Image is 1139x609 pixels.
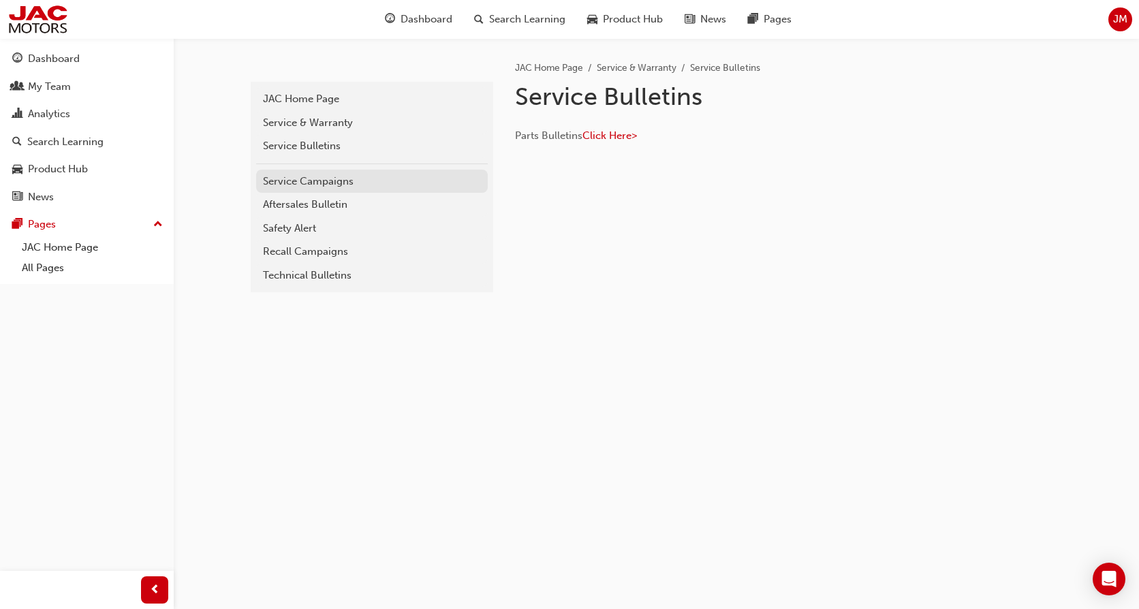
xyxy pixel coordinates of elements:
[263,138,481,154] div: Service Bulletins
[5,212,168,237] button: Pages
[263,244,481,260] div: Recall Campaigns
[1113,12,1127,27] span: JM
[28,51,80,67] div: Dashboard
[5,101,168,127] a: Analytics
[150,582,160,599] span: prev-icon
[263,91,481,107] div: JAC Home Page
[28,217,56,232] div: Pages
[576,5,674,33] a: car-iconProduct Hub
[256,240,488,264] a: Recall Campaigns
[12,81,22,93] span: people-icon
[256,264,488,287] a: Technical Bulletins
[5,44,168,212] button: DashboardMy TeamAnalyticsSearch LearningProduct HubNews
[515,82,962,112] h1: Service Bulletins
[256,111,488,135] a: Service & Warranty
[12,53,22,65] span: guage-icon
[28,106,70,122] div: Analytics
[700,12,726,27] span: News
[5,74,168,99] a: My Team
[28,161,88,177] div: Product Hub
[674,5,737,33] a: news-iconNews
[685,11,695,28] span: news-icon
[153,216,163,234] span: up-icon
[263,115,481,131] div: Service & Warranty
[12,219,22,231] span: pages-icon
[16,257,168,279] a: All Pages
[764,12,792,27] span: Pages
[582,129,637,142] a: Click Here>
[256,87,488,111] a: JAC Home Page
[263,268,481,283] div: Technical Bulletins
[12,108,22,121] span: chart-icon
[256,170,488,193] a: Service Campaigns
[385,11,395,28] span: guage-icon
[603,12,663,27] span: Product Hub
[587,11,597,28] span: car-icon
[1093,563,1125,595] div: Open Intercom Messenger
[27,134,104,150] div: Search Learning
[12,136,22,149] span: search-icon
[5,185,168,210] a: News
[489,12,565,27] span: Search Learning
[256,134,488,158] a: Service Bulletins
[5,129,168,155] a: Search Learning
[515,129,582,142] span: Parts Bulletins
[12,163,22,176] span: car-icon
[28,79,71,95] div: My Team
[1108,7,1132,31] button: JM
[263,197,481,213] div: Aftersales Bulletin
[263,221,481,236] div: Safety Alert
[16,237,168,258] a: JAC Home Page
[737,5,802,33] a: pages-iconPages
[256,193,488,217] a: Aftersales Bulletin
[474,11,484,28] span: search-icon
[597,62,676,74] a: Service & Warranty
[7,4,69,35] img: jac-portal
[12,191,22,204] span: news-icon
[515,62,583,74] a: JAC Home Page
[374,5,463,33] a: guage-iconDashboard
[263,174,481,189] div: Service Campaigns
[748,11,758,28] span: pages-icon
[401,12,452,27] span: Dashboard
[28,189,54,205] div: News
[690,61,760,76] li: Service Bulletins
[5,157,168,182] a: Product Hub
[256,217,488,240] a: Safety Alert
[463,5,576,33] a: search-iconSearch Learning
[5,46,168,72] a: Dashboard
